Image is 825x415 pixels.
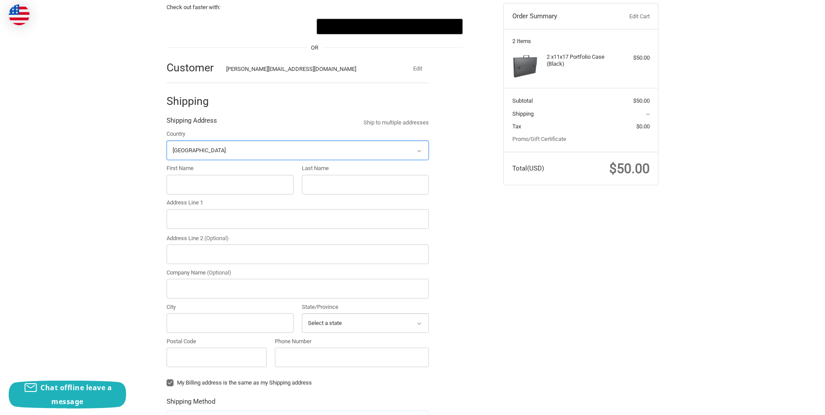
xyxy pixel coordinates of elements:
label: Address Line 2 [167,234,429,243]
button: Chat offline leave a message [9,381,126,408]
span: $0.00 [636,123,650,130]
span: -- [646,110,650,117]
legend: Shipping Address [167,116,217,130]
label: State/Province [302,303,429,311]
h2: Customer [167,61,217,74]
label: Company Name [167,268,429,277]
span: OR [307,44,323,52]
div: $50.00 [615,54,650,62]
label: Address Line 1 [167,198,429,207]
span: $50.00 [609,161,650,176]
a: Promo/Gift Certificate [512,136,566,142]
span: Chat offline leave a message [40,383,112,406]
label: City [167,303,294,311]
span: Tax [512,123,521,130]
label: Phone Number [275,337,429,346]
h4: 2 x 11x17 Portfolio Case (Black) [547,54,613,68]
h2: Shipping [167,94,217,108]
span: Subtotal [512,97,533,104]
span: Shipping [512,110,534,117]
legend: Shipping Method [167,397,215,411]
small: (Optional) [204,235,229,241]
small: (Optional) [207,269,231,276]
h3: 2 Items [512,38,650,45]
p: Check out faster with: [167,3,463,12]
div: [PERSON_NAME][EMAIL_ADDRESS][DOMAIN_NAME] [226,65,390,74]
button: Edit [406,63,429,75]
label: Postal Code [167,337,267,346]
label: Last Name [302,164,429,173]
img: duty and tax information for United States [9,4,30,25]
h3: Order Summary [512,12,607,21]
label: Country [167,130,429,138]
label: My Billing address is the same as my Shipping address [167,379,429,386]
a: Ship to multiple addresses [364,118,429,127]
a: Edit Cart [606,12,649,21]
button: Google Pay [317,19,463,34]
iframe: PayPal-paypal [167,19,313,34]
label: First Name [167,164,294,173]
span: $50.00 [633,97,650,104]
span: Total (USD) [512,164,544,172]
